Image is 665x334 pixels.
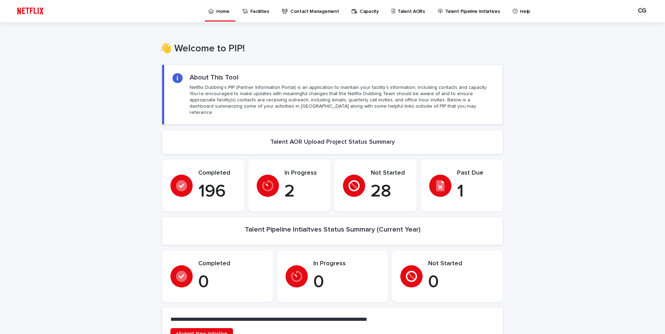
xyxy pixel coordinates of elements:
[313,272,380,293] p: 0
[198,181,236,202] p: 196
[190,84,494,116] p: Netflix Dubbing's PIP (Partner Information Portal) is an application to maintain your facility's ...
[190,73,239,82] h2: About This Tool
[198,169,236,177] p: Completed
[636,6,648,17] div: CG
[270,139,395,146] h2: Talent AOR Upload Project Status Summary
[160,43,500,55] h1: 👋 Welcome to PIP!
[371,181,408,202] p: 28
[428,272,495,293] p: 0
[285,169,322,177] p: In Progress
[198,260,265,268] p: Completed
[245,225,420,234] h2: Talent Pipeline Intiaitves Status Summary (Current Year)
[428,260,495,268] p: Not Started
[198,272,265,293] p: 0
[371,169,408,177] p: Not Started
[457,169,495,177] p: Past Due
[285,181,322,202] p: 2
[14,4,47,18] img: ifQbXi3ZQGMSEF7WDB7W
[457,181,495,202] p: 1
[313,260,380,268] p: In Progress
